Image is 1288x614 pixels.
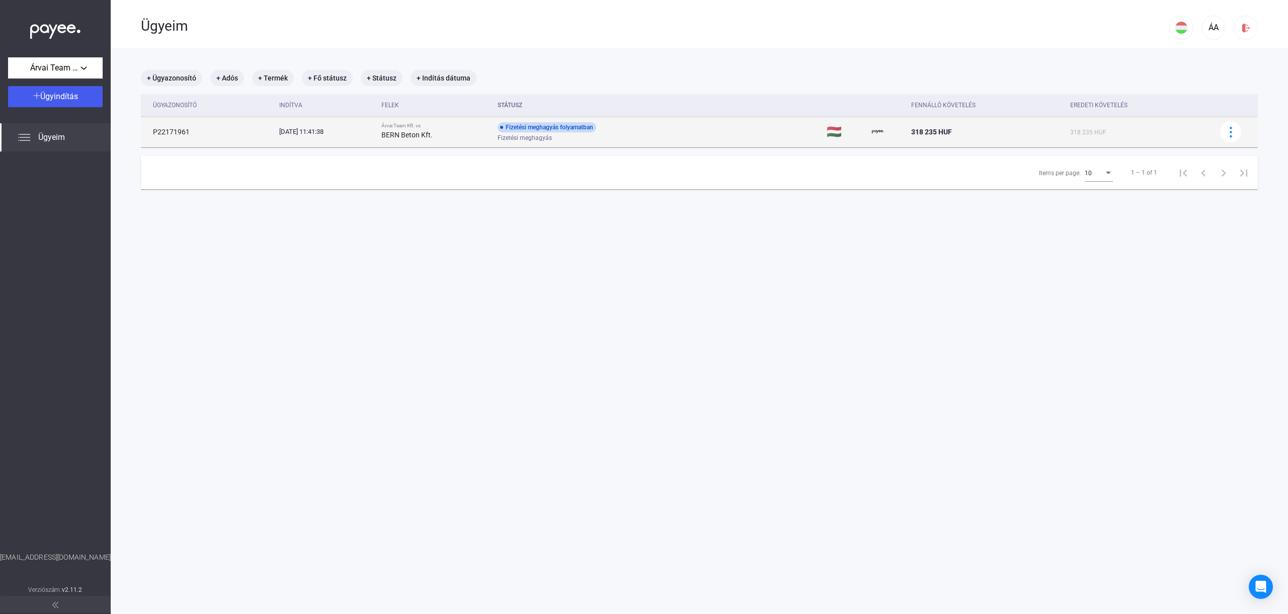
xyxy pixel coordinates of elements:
[1234,163,1254,183] button: Last page
[30,19,80,39] img: white-payee-white-dot.svg
[411,70,476,86] mat-chip: + Indítás dátuma
[302,70,353,86] mat-chip: + Fő státusz
[1175,22,1187,34] img: HU
[498,122,596,132] div: Fizetési meghagyás folyamatban
[1193,163,1214,183] button: Previous page
[1173,163,1193,183] button: First page
[279,127,373,137] div: [DATE] 11:41:38
[911,99,1062,111] div: Fennálló követelés
[1201,16,1226,40] button: ÁA
[153,99,271,111] div: Ügyazonosító
[210,70,244,86] mat-chip: + Adós
[18,131,30,143] img: list.svg
[1220,121,1241,142] button: more-blue
[252,70,294,86] mat-chip: + Termék
[1169,16,1193,40] button: HU
[1085,170,1092,177] span: 10
[494,94,823,117] th: Státusz
[8,57,103,79] button: Árvai Team Kft.
[381,131,433,139] strong: BERN Beton Kft.
[1070,99,1207,111] div: Eredeti követelés
[1249,575,1273,599] div: Open Intercom Messenger
[1039,167,1081,179] div: Items per page:
[381,99,489,111] div: Felek
[30,62,80,74] span: Árvai Team Kft.
[361,70,403,86] mat-chip: + Státusz
[141,70,202,86] mat-chip: + Ügyazonosító
[872,126,884,138] img: payee-logo
[8,86,103,107] button: Ügyindítás
[1085,167,1113,179] mat-select: Items per page:
[1241,23,1251,33] img: logout-red
[33,92,40,99] img: plus-white.svg
[823,117,868,147] td: 🇭🇺
[279,99,373,111] div: Indítva
[62,586,83,593] strong: v2.11.2
[38,131,65,143] span: Ügyeim
[1131,167,1157,179] div: 1 – 1 of 1
[52,602,58,608] img: arrow-double-left-grey.svg
[141,18,1169,35] div: Ügyeim
[141,117,275,147] td: P22171961
[153,99,197,111] div: Ügyazonosító
[911,128,952,136] span: 318 235 HUF
[1070,99,1128,111] div: Eredeti követelés
[1214,163,1234,183] button: Next page
[1234,16,1258,40] button: logout-red
[498,132,552,144] span: Fizetési meghagyás
[1205,22,1222,34] div: ÁA
[1226,127,1236,137] img: more-blue
[279,99,302,111] div: Indítva
[911,99,976,111] div: Fennálló követelés
[1070,129,1106,136] span: 318 235 HUF
[381,123,489,129] div: Árvai Team Kft. vs
[40,92,78,101] span: Ügyindítás
[381,99,399,111] div: Felek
